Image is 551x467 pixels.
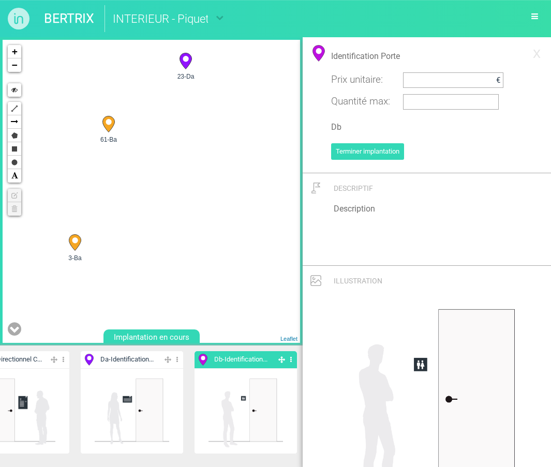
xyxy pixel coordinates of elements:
[334,184,373,192] span: Descriptif
[172,72,199,81] span: 23-Da
[100,355,154,365] span: Da - Identification...
[8,189,21,202] a: No layers to edit
[44,5,94,32] a: BERTRIX
[98,135,120,144] span: 61-Ba
[311,183,321,193] img: IMP_ICON_emplacement.svg
[8,115,21,129] a: Arrow
[334,277,382,285] span: Illustration
[214,355,267,365] span: Db - Identification...
[280,336,297,342] a: Leaflet
[94,373,170,449] img: 081332736292.png
[496,76,500,85] span: €
[331,72,398,86] label: Prix unitaire :
[331,94,398,108] label: Quantité max :
[103,329,200,343] span: Implantation en cours
[310,275,321,286] img: IMP_ICON_integration.svg
[8,58,21,72] a: Zoom out
[8,45,21,58] a: Zoom in
[331,45,523,67] input: Nom
[207,373,284,449] img: 081332884820.png
[8,202,21,216] a: No layers to delete
[331,116,523,138] input: Référence
[8,142,21,156] a: Rectangle
[528,42,546,63] a: x
[62,253,88,263] span: 3-Ba
[8,102,21,115] a: Polyline
[8,169,21,183] a: Text
[331,143,404,160] button: Terminer implantation
[8,129,21,142] a: Polygon
[8,156,21,169] a: Circle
